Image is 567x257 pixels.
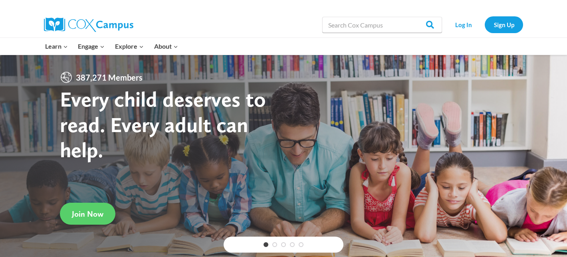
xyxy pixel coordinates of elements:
[115,41,144,51] span: Explore
[264,242,268,247] a: 1
[40,38,183,55] nav: Primary Navigation
[446,16,481,33] a: Log In
[73,71,146,84] span: 387,271 Members
[299,242,303,247] a: 5
[154,41,178,51] span: About
[322,17,442,33] input: Search Cox Campus
[44,18,133,32] img: Cox Campus
[78,41,105,51] span: Engage
[485,16,523,33] a: Sign Up
[446,16,523,33] nav: Secondary Navigation
[60,203,115,225] a: Join Now
[72,209,103,219] span: Join Now
[272,242,277,247] a: 2
[45,41,68,51] span: Learn
[281,242,286,247] a: 3
[60,86,266,162] strong: Every child deserves to read. Every adult can help.
[290,242,295,247] a: 4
